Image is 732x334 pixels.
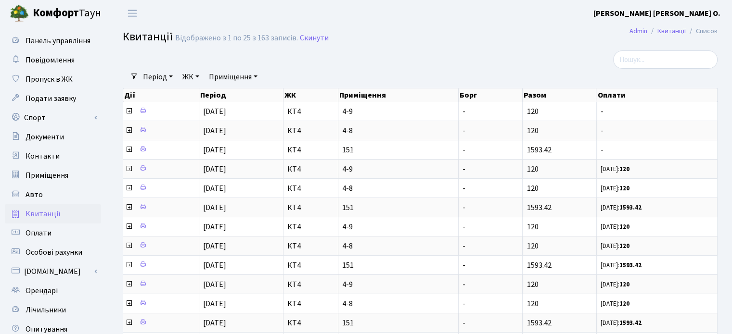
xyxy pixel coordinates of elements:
[342,261,454,269] span: 151
[5,243,101,262] a: Особові рахунки
[657,26,686,36] a: Квитанції
[601,165,629,173] small: [DATE]:
[33,5,101,22] span: Таун
[123,88,199,102] th: Дії
[462,241,465,251] span: -
[203,260,226,271] span: [DATE]
[342,204,454,211] span: 151
[203,145,226,155] span: [DATE]
[527,318,551,328] span: 1593.42
[462,106,465,117] span: -
[203,279,226,290] span: [DATE]
[283,88,338,102] th: ЖК
[287,127,334,135] span: КТ4
[26,170,68,181] span: Приміщення
[287,223,334,231] span: КТ4
[175,34,298,43] div: Відображено з 1 по 25 з 163 записів.
[26,151,60,161] span: Контакти
[527,202,551,213] span: 1593.42
[10,4,29,23] img: logo.png
[527,125,538,136] span: 120
[523,88,596,102] th: Разом
[601,280,629,289] small: [DATE]:
[26,247,82,258] span: Особові рахунки
[5,89,101,108] a: Подати заявку
[342,165,454,173] span: 4-9
[527,222,538,232] span: 120
[203,125,226,136] span: [DATE]
[205,69,261,85] a: Приміщення
[5,108,101,127] a: Спорт
[527,241,538,251] span: 120
[5,70,101,89] a: Пропуск в ЖК
[203,318,226,328] span: [DATE]
[287,108,334,115] span: КТ4
[619,223,629,231] b: 120
[619,299,629,308] b: 120
[5,204,101,223] a: Квитанції
[527,260,551,271] span: 1593.42
[593,8,720,19] b: [PERSON_NAME] [PERSON_NAME] О.
[619,184,629,193] b: 120
[462,298,465,309] span: -
[5,31,101,50] a: Панель управління
[139,69,177,85] a: Період
[613,50,718,69] input: Пошук...
[462,318,465,328] span: -
[287,319,334,327] span: КТ4
[342,223,454,231] span: 4-9
[26,209,61,219] span: Квитанції
[5,147,101,166] a: Контакти
[5,185,101,204] a: Авто
[462,183,465,194] span: -
[26,55,75,65] span: Повідомлення
[5,281,101,300] a: Орендарі
[462,125,465,136] span: -
[5,166,101,185] a: Приміщення
[601,184,629,193] small: [DATE]:
[179,69,203,85] a: ЖК
[26,74,73,85] span: Пропуск в ЖК
[462,260,465,271] span: -
[203,164,226,174] span: [DATE]
[619,261,642,270] b: 1593.42
[5,127,101,147] a: Документи
[287,281,334,288] span: КТ4
[527,183,538,194] span: 120
[203,106,226,117] span: [DATE]
[26,228,51,238] span: Оплати
[342,242,454,250] span: 4-8
[26,132,64,142] span: Документи
[26,189,43,200] span: Авто
[596,88,717,102] th: Оплати
[123,28,173,45] span: Квитанції
[26,93,76,104] span: Подати заявку
[619,242,629,250] b: 120
[342,281,454,288] span: 4-9
[601,108,713,115] span: -
[601,223,629,231] small: [DATE]:
[203,202,226,213] span: [DATE]
[601,319,642,327] small: [DATE]:
[462,222,465,232] span: -
[462,279,465,290] span: -
[120,5,144,21] button: Переключити навігацію
[199,88,283,102] th: Період
[287,300,334,308] span: КТ4
[342,300,454,308] span: 4-8
[300,34,329,43] a: Скинути
[26,36,90,46] span: Панель управління
[203,183,226,194] span: [DATE]
[287,185,334,192] span: КТ4
[619,319,642,327] b: 1593.42
[459,88,523,102] th: Борг
[287,261,334,269] span: КТ4
[203,222,226,232] span: [DATE]
[619,203,642,212] b: 1593.42
[342,146,454,154] span: 151
[686,26,718,37] li: Список
[615,21,732,41] nav: breadcrumb
[203,241,226,251] span: [DATE]
[462,164,465,174] span: -
[338,88,459,102] th: Приміщення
